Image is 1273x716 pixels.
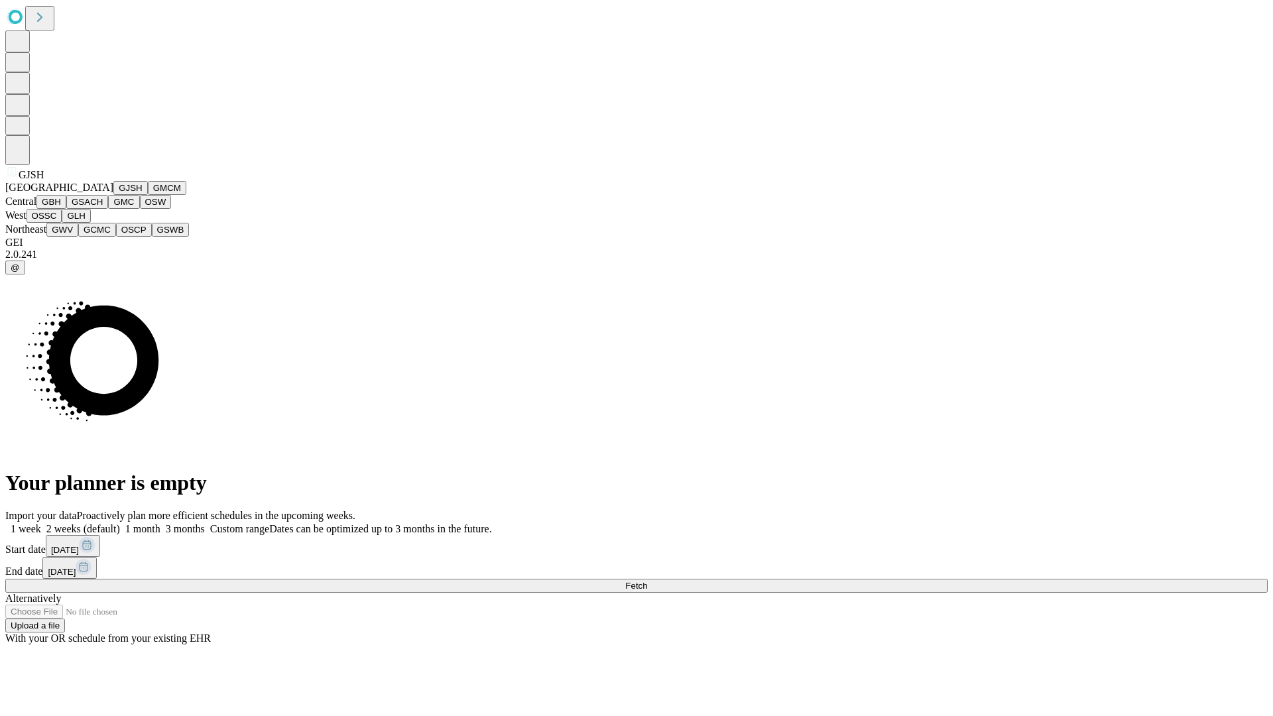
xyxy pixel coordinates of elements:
[66,195,108,209] button: GSACH
[5,223,46,235] span: Northeast
[5,619,65,632] button: Upload a file
[5,510,77,521] span: Import your data
[5,249,1268,261] div: 2.0.241
[5,593,61,604] span: Alternatively
[625,581,647,591] span: Fetch
[125,523,160,534] span: 1 month
[27,209,62,223] button: OSSC
[5,632,211,644] span: With your OR schedule from your existing EHR
[46,523,120,534] span: 2 weeks (default)
[140,195,172,209] button: OSW
[5,182,113,193] span: [GEOGRAPHIC_DATA]
[46,535,100,557] button: [DATE]
[19,169,44,180] span: GJSH
[5,209,27,221] span: West
[36,195,66,209] button: GBH
[48,567,76,577] span: [DATE]
[77,510,355,521] span: Proactively plan more efficient schedules in the upcoming weeks.
[5,471,1268,495] h1: Your planner is empty
[108,195,139,209] button: GMC
[46,223,78,237] button: GWV
[5,579,1268,593] button: Fetch
[5,196,36,207] span: Central
[11,523,41,534] span: 1 week
[11,263,20,272] span: @
[152,223,190,237] button: GSWB
[42,557,97,579] button: [DATE]
[62,209,90,223] button: GLH
[5,535,1268,557] div: Start date
[5,261,25,274] button: @
[210,523,269,534] span: Custom range
[269,523,491,534] span: Dates can be optimized up to 3 months in the future.
[148,181,186,195] button: GMCM
[78,223,116,237] button: GCMC
[5,557,1268,579] div: End date
[5,237,1268,249] div: GEI
[51,545,79,555] span: [DATE]
[166,523,205,534] span: 3 months
[116,223,152,237] button: OSCP
[113,181,148,195] button: GJSH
